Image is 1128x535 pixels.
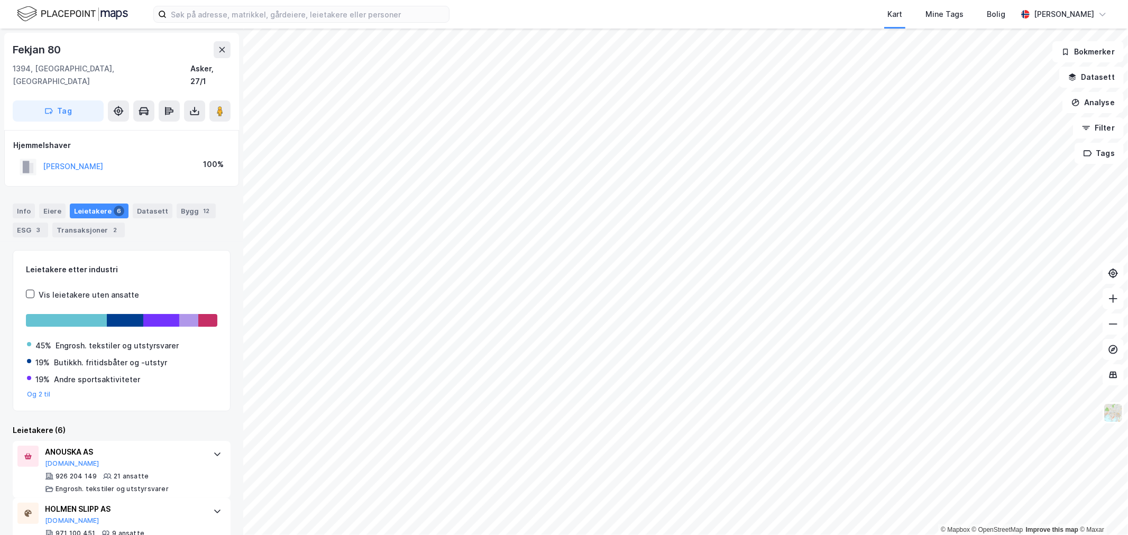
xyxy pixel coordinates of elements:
div: 3 [33,225,44,235]
div: Mine Tags [925,8,964,21]
div: 100% [203,158,224,171]
div: Bolig [987,8,1005,21]
div: Transaksjoner [52,223,125,237]
button: Bokmerker [1052,41,1124,62]
div: 19% [35,373,50,386]
div: 926 204 149 [56,472,97,481]
button: [DOMAIN_NAME] [45,516,99,525]
div: 1394, [GEOGRAPHIC_DATA], [GEOGRAPHIC_DATA] [13,62,190,88]
div: Bygg [177,204,216,218]
div: Leietakere (6) [13,424,231,437]
div: Leietakere [70,204,129,218]
button: Datasett [1059,67,1124,88]
div: Info [13,204,35,218]
div: Datasett [133,204,172,218]
button: Og 2 til [27,390,51,399]
a: Improve this map [1026,526,1078,533]
div: Asker, 27/1 [190,62,231,88]
div: [PERSON_NAME] [1034,8,1094,21]
div: Hjemmelshaver [13,139,230,152]
div: Vis leietakere uten ansatte [39,289,139,301]
div: Engrosh. tekstiler og utstyrsvarer [56,339,179,352]
img: logo.f888ab2527a4732fd821a326f86c7f29.svg [17,5,128,23]
div: 2 [110,225,121,235]
div: Kart [887,8,902,21]
button: Analyse [1062,92,1124,113]
div: 19% [35,356,50,369]
iframe: Chat Widget [1075,484,1128,535]
input: Søk på adresse, matrikkel, gårdeiere, leietakere eller personer [167,6,449,22]
button: Filter [1073,117,1124,139]
button: Tag [13,100,104,122]
div: ANOUSKA AS [45,446,203,458]
a: OpenStreetMap [972,526,1023,533]
div: 45% [35,339,51,352]
div: Leietakere etter industri [26,263,217,276]
button: Tags [1075,143,1124,164]
div: Fekjan 80 [13,41,63,58]
div: Engrosh. tekstiler og utstyrsvarer [56,485,169,493]
div: ESG [13,223,48,237]
div: 12 [201,206,212,216]
div: Kontrollprogram for chat [1075,484,1128,535]
img: Z [1103,403,1123,423]
div: 21 ansatte [114,472,149,481]
a: Mapbox [941,526,970,533]
div: HOLMEN SLIPP AS [45,503,203,515]
div: Butikkh. fritidsbåter og -utstyr [54,356,167,369]
div: Andre sportsaktiviteter [54,373,140,386]
div: 6 [114,206,124,216]
button: [DOMAIN_NAME] [45,459,99,468]
div: Eiere [39,204,66,218]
